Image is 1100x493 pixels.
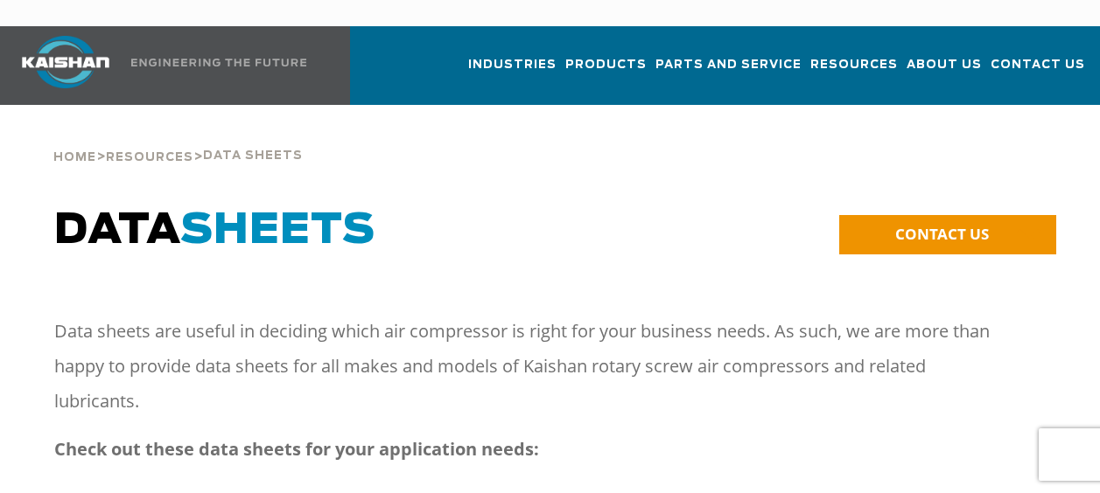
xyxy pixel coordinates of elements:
[810,42,898,101] a: Resources
[53,105,303,171] div: > >
[180,210,375,252] span: SHEETS
[54,437,539,461] strong: Check out these data sheets for your application needs:
[106,149,193,164] a: Resources
[565,55,647,75] span: Products
[839,215,1056,254] a: CONTACT US
[991,55,1085,75] span: Contact Us
[468,42,557,101] a: Industries
[203,150,303,162] span: Data Sheets
[810,55,898,75] span: Resources
[468,55,557,75] span: Industries
[907,55,982,75] span: About Us
[655,55,802,75] span: Parts and Service
[991,42,1085,101] a: Contact Us
[53,152,96,163] span: Home
[907,42,982,101] a: About Us
[53,149,96,164] a: Home
[54,314,1013,419] p: Data sheets are useful in deciding which air compressor is right for your business needs. As such...
[565,42,647,101] a: Products
[106,152,193,163] span: Resources
[54,210,375,252] span: DATA
[655,42,802,101] a: Parts and Service
[131,59,306,66] img: Engineering the future
[895,224,989,244] span: CONTACT US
